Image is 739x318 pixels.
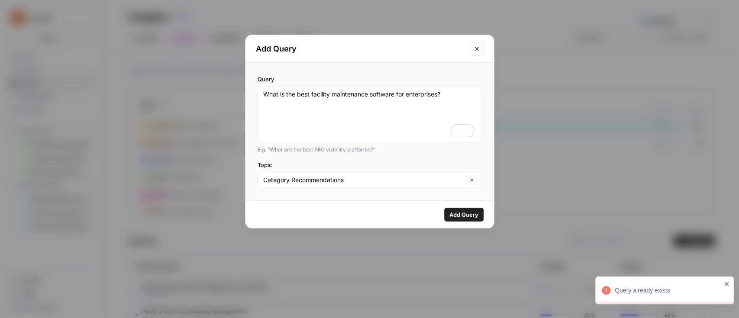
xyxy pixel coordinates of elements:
label: Query [258,75,482,84]
div: Query already exists [615,286,721,295]
textarea: To enrich screen reader interactions, please activate Accessibility in Grammarly extension settings [263,90,476,138]
button: Add Query [444,208,484,222]
button: close [724,280,730,287]
h2: Add Query [256,43,465,55]
div: E.g. “What are the best AEO visibility platforms?” [258,146,482,154]
button: Close modal [470,42,484,56]
label: Topic [258,161,482,169]
span: Add Query [449,210,478,219]
input: Category Recommendations [263,176,464,184]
